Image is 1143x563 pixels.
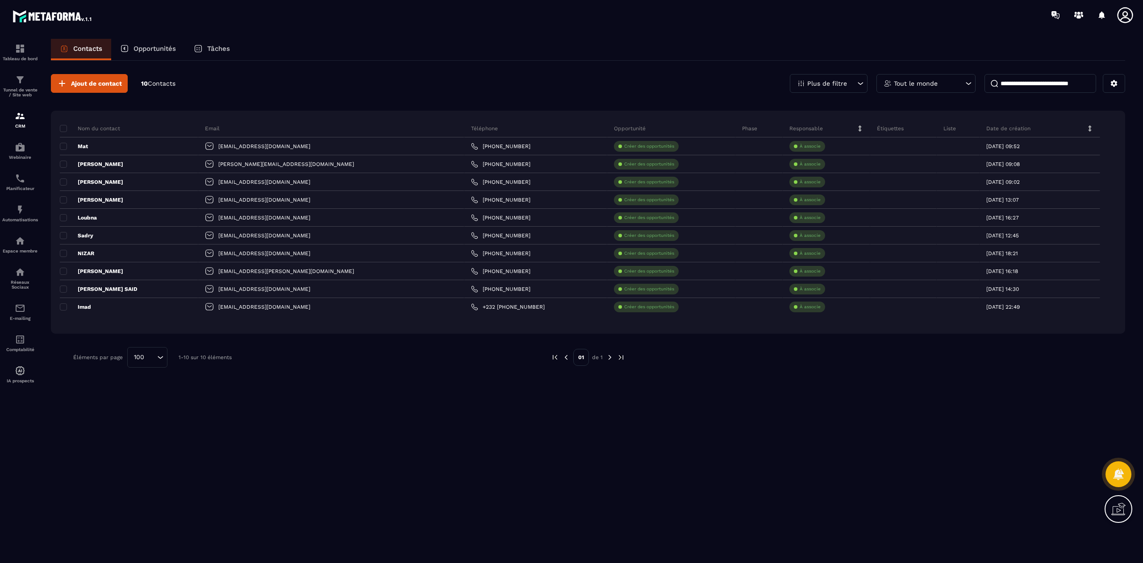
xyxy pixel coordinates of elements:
a: accountantaccountantComptabilité [2,327,38,359]
p: Créer des opportunités [624,197,674,203]
p: [DATE] 22:49 [986,304,1020,310]
p: Tâches [207,45,230,53]
p: Sadry [60,232,93,239]
p: Planificateur [2,186,38,191]
p: Espace membre [2,248,38,253]
img: logo [13,8,93,24]
a: formationformationTunnel de vente / Site web [2,68,38,104]
a: automationsautomationsAutomatisations [2,198,38,229]
img: email [15,303,25,314]
p: Date de création [986,125,1030,132]
p: Comptabilité [2,347,38,352]
p: Créer des opportunités [624,304,674,310]
a: social-networksocial-networkRéseaux Sociaux [2,260,38,296]
p: Créer des opportunités [624,232,674,239]
p: [PERSON_NAME] SAID [60,286,138,293]
p: Liste [943,125,956,132]
p: [DATE] 13:07 [986,197,1019,203]
span: Ajout de contact [71,79,122,88]
p: Réseaux Sociaux [2,280,38,290]
p: Loubna [60,214,97,221]
a: Opportunités [111,39,185,60]
a: automationsautomationsWebinaire [2,135,38,166]
p: CRM [2,124,38,128]
a: schedulerschedulerPlanificateur [2,166,38,198]
p: de 1 [592,354,603,361]
p: Automatisations [2,217,38,222]
p: [DATE] 16:18 [986,268,1018,274]
img: accountant [15,334,25,345]
img: automations [15,204,25,215]
p: [DATE] 09:52 [986,143,1020,149]
img: prev [562,353,570,361]
p: Mat [60,143,88,150]
p: Phase [742,125,757,132]
p: Créer des opportunités [624,161,674,167]
a: formationformationTableau de bord [2,37,38,68]
a: [PHONE_NUMBER] [471,250,530,257]
p: E-mailing [2,316,38,321]
p: Nom du contact [60,125,120,132]
p: À associe [800,304,821,310]
span: Contacts [148,80,175,87]
p: [PERSON_NAME] [60,178,123,186]
img: automations [15,365,25,376]
p: Tunnel de vente / Site web [2,87,38,97]
p: À associe [800,215,821,221]
p: À associe [800,268,821,274]
a: formationformationCRM [2,104,38,135]
p: [DATE] 12:45 [986,232,1019,239]
img: social-network [15,267,25,277]
button: Ajout de contact [51,74,128,93]
p: Webinaire [2,155,38,160]
img: formation [15,43,25,54]
p: [PERSON_NAME] [60,268,123,275]
a: Contacts [51,39,111,60]
p: Contacts [73,45,102,53]
p: À associe [800,250,821,257]
img: next [617,353,625,361]
p: Opportunité [614,125,646,132]
p: Imad [60,303,91,310]
p: Email [205,125,220,132]
p: 1-10 sur 10 éléments [179,354,232,360]
a: [PHONE_NUMBER] [471,286,530,293]
p: Étiquettes [877,125,904,132]
p: NIZAR [60,250,94,257]
p: [DATE] 09:02 [986,179,1020,185]
img: formation [15,111,25,121]
p: [PERSON_NAME] [60,196,123,203]
p: Plus de filtre [807,80,847,87]
p: [DATE] 14:30 [986,286,1019,292]
p: À associe [800,161,821,167]
p: À associe [800,143,821,149]
img: automations [15,236,25,246]
p: [DATE] 09:08 [986,161,1020,167]
p: Éléments par page [73,354,123,360]
a: [PHONE_NUMBER] [471,196,530,203]
a: [PHONE_NUMBER] [471,232,530,239]
p: Créer des opportunités [624,286,674,292]
a: +232 [PHONE_NUMBER] [471,303,545,310]
span: 100 [131,352,147,362]
p: Créer des opportunités [624,215,674,221]
p: À associe [800,286,821,292]
p: Téléphone [471,125,498,132]
input: Search for option [147,352,155,362]
p: [DATE] 18:21 [986,250,1018,257]
a: Tâches [185,39,239,60]
img: formation [15,75,25,85]
p: [DATE] 16:27 [986,215,1019,221]
p: Tableau de bord [2,56,38,61]
p: Responsable [789,125,823,132]
p: IA prospects [2,378,38,383]
a: automationsautomationsEspace membre [2,229,38,260]
p: À associe [800,197,821,203]
img: next [606,353,614,361]
p: Opportunités [133,45,176,53]
p: 01 [573,349,589,366]
img: scheduler [15,173,25,184]
a: emailemailE-mailing [2,296,38,327]
img: automations [15,142,25,153]
p: Créer des opportunités [624,250,674,257]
